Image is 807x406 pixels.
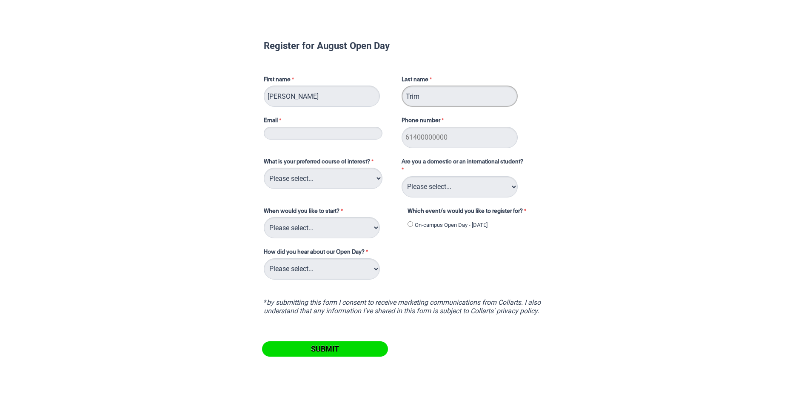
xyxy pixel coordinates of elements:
[264,248,370,258] label: How did you hear about our Open Day?
[264,207,399,217] label: When would you like to start?
[264,217,380,238] select: When would you like to start?
[408,207,537,217] label: Which event/s would you like to register for?
[402,159,523,165] span: Are you a domestic or an international student?
[264,298,541,315] i: by submitting this form I consent to receive marketing communications from Collarts. I also under...
[264,41,544,50] h1: Register for August Open Day
[264,168,382,189] select: What is your preferred course of interest?
[262,341,388,357] input: Submit
[264,86,380,107] input: First name
[415,221,488,229] label: On-campus Open Day - [DATE]
[264,76,393,86] label: First name
[402,76,434,86] label: Last name
[402,127,518,148] input: Phone number
[264,117,393,127] label: Email
[264,158,393,168] label: What is your preferred course of interest?
[402,176,518,197] select: Are you a domestic or an international student?
[264,258,380,280] select: How did you hear about our Open Day?
[264,127,382,140] input: Email
[402,117,446,127] label: Phone number
[402,86,518,107] input: Last name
